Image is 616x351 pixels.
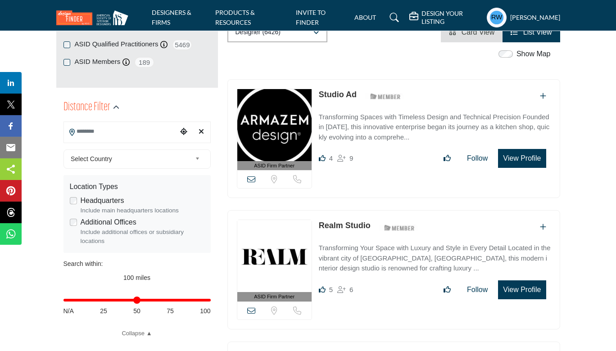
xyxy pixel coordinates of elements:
input: ASID Qualified Practitioners checkbox [63,41,70,48]
img: Realm Studio [237,220,312,292]
i: Likes [319,155,326,162]
span: 4 [329,154,333,162]
h2: Distance Filter [63,99,110,116]
span: 5 [329,286,333,293]
a: View List [511,28,552,36]
span: 75 [167,306,174,316]
a: DESIGNERS & FIRMS [152,9,191,26]
a: Add To List [540,92,546,100]
label: Headquarters [81,195,124,206]
label: Additional Offices [81,217,136,228]
span: 100 [200,306,210,316]
button: Follow [461,149,494,167]
p: Realm Studio [319,220,371,232]
label: ASID Members [75,57,121,67]
i: Likes [319,286,326,293]
p: Studio Ad [319,89,357,101]
span: 9 [349,154,353,162]
button: Designer (6426) [227,22,327,42]
input: Search Location [64,123,177,140]
li: List View [503,22,560,42]
img: Site Logo [56,10,133,25]
div: Include main headquarters locations [81,206,204,215]
div: DESIGN YOUR LISTING [409,9,482,26]
span: ASID Firm Partner [254,162,294,170]
span: N/A [63,306,74,316]
p: Transforming Your Space with Luxury and Style in Every Detail Located in the vibrant city of [GEO... [319,243,551,274]
button: Like listing [438,149,457,167]
img: ASID Members Badge Icon [379,222,420,233]
a: Realm Studio [319,221,371,230]
span: Select Country [71,153,191,164]
p: Designer (6426) [236,28,281,37]
button: Follow [461,281,494,299]
span: 6 [349,286,353,293]
label: Show Map [516,49,551,59]
span: ASID Firm Partner [254,293,294,301]
div: Choose your current location [177,122,190,142]
span: 50 [133,306,140,316]
a: Transforming Your Space with Luxury and Style in Every Detail Located in the vibrant city of [GEO... [319,238,551,274]
span: 189 [134,57,154,68]
li: Card View [441,22,503,42]
div: Followers [337,284,353,295]
button: Show hide supplier dropdown [487,8,507,27]
div: Location Types [70,181,204,192]
div: Include additional offices or subsidiary locations [81,228,204,246]
span: 5469 [172,39,192,50]
input: ASID Members checkbox [63,59,70,66]
img: ASID Members Badge Icon [365,91,406,102]
button: Like listing [438,281,457,299]
button: View Profile [498,149,546,168]
img: Studio Ad [237,89,312,161]
a: PRODUCTS & RESOURCES [215,9,255,26]
h5: DESIGN YOUR LISTING [421,9,482,26]
span: List View [523,28,552,36]
a: Search [381,10,405,25]
a: ASID Firm Partner [237,220,312,301]
a: Collapse ▲ [63,329,211,338]
label: ASID Qualified Practitioners [75,39,159,49]
a: View Card [449,28,494,36]
button: View Profile [498,280,546,299]
div: Search within: [63,259,211,269]
span: 100 miles [123,274,150,281]
p: Transforming Spaces with Timeless Design and Technical Precision Founded in [DATE], this innovati... [319,112,551,143]
a: Studio Ad [319,90,357,99]
a: INVITE TO FINDER [296,9,326,26]
span: 25 [100,306,107,316]
a: Add To List [540,223,546,231]
a: ABOUT [354,13,376,21]
a: ASID Firm Partner [237,89,312,171]
div: Followers [337,153,353,164]
div: Clear search location [195,122,208,142]
span: Card View [462,28,495,36]
a: Transforming Spaces with Timeless Design and Technical Precision Founded in [DATE], this innovati... [319,107,551,143]
h5: [PERSON_NAME] [510,13,560,22]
